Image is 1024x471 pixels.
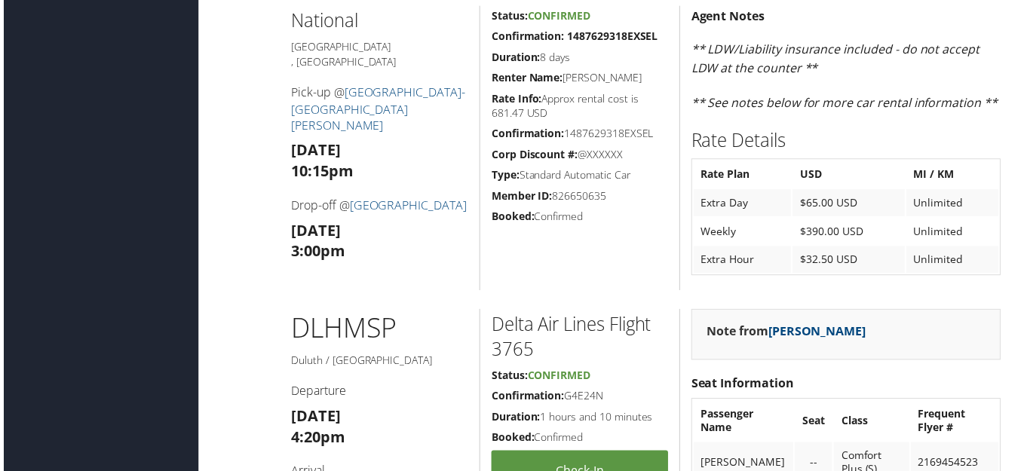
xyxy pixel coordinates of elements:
strong: Rate Info: [491,92,541,106]
strong: Confirmation: [491,391,564,405]
strong: 10:15pm [290,162,352,182]
h1: DLH MSP [290,311,468,349]
h5: [PERSON_NAME] [491,71,669,86]
strong: Agent Notes [692,8,766,25]
h5: 8 days [491,50,669,66]
th: MI / KM [909,162,1001,189]
span: Confirmed [527,371,590,385]
strong: Booked: [491,433,534,447]
th: Rate Plan [694,162,793,189]
h5: 1487629318EXSEL [491,127,669,142]
strong: Seat Information [692,378,796,394]
td: Unlimited [909,219,1001,246]
strong: Booked: [491,210,534,225]
h4: Drop-off @ [290,198,468,215]
td: Weekly [694,219,793,246]
td: Extra Hour [694,248,793,275]
strong: [DATE] [290,222,339,242]
h5: Confirmed [491,433,669,448]
strong: Type: [491,169,519,183]
strong: Duration: [491,50,540,65]
th: USD [794,162,906,189]
strong: Duration: [491,412,540,427]
h2: Rate Details [692,129,1004,154]
strong: [DATE] [290,141,339,161]
h5: [GEOGRAPHIC_DATA] , [GEOGRAPHIC_DATA] [290,40,468,69]
strong: Confirmation: 1487629318EXSEL [491,29,658,44]
h5: 826650635 [491,190,669,205]
h2: Delta Air Lines Flight 3765 [491,313,669,364]
h4: Pick-up @ [290,84,468,135]
h5: G4E24N [491,391,669,406]
strong: Confirmation: [491,127,564,142]
a: [GEOGRAPHIC_DATA] [348,198,466,215]
em: ** See notes below for more car rental information ** [692,95,1001,112]
strong: [DATE] [290,408,339,429]
a: [GEOGRAPHIC_DATA]-[GEOGRAPHIC_DATA][PERSON_NAME] [290,84,464,135]
td: Extra Day [694,191,793,218]
strong: Renter Name: [491,71,563,85]
h5: Duluth / [GEOGRAPHIC_DATA] [290,356,468,371]
strong: Status: [491,371,527,385]
strong: Member ID: [491,190,552,204]
strong: 3:00pm [290,243,344,263]
h5: 1 hours and 10 minutes [491,412,669,427]
h5: Standard Automatic Car [491,169,669,184]
strong: 4:20pm [290,430,344,450]
strong: Corp Discount #: [491,148,578,163]
span: Confirmed [527,8,590,23]
h4: Departure [290,385,468,402]
th: Class [835,403,911,444]
td: $32.50 USD [794,248,906,275]
h5: Approx rental cost is 681.47 USD [491,92,669,121]
th: Seat [796,403,834,444]
th: Frequent Flyer # [913,403,1001,444]
h2: National [290,8,468,34]
td: $65.00 USD [794,191,906,218]
a: [PERSON_NAME] [770,325,868,341]
h5: Confirmed [491,210,669,225]
td: $390.00 USD [794,219,906,246]
strong: Note from [708,325,868,341]
em: ** LDW/Liability insurance included - do not accept LDW at the counter ** [692,41,983,78]
strong: Status: [491,8,527,23]
h5: @XXXXXX [491,148,669,164]
td: Unlimited [909,191,1001,218]
th: Passenger Name [694,403,796,444]
td: Unlimited [909,248,1001,275]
